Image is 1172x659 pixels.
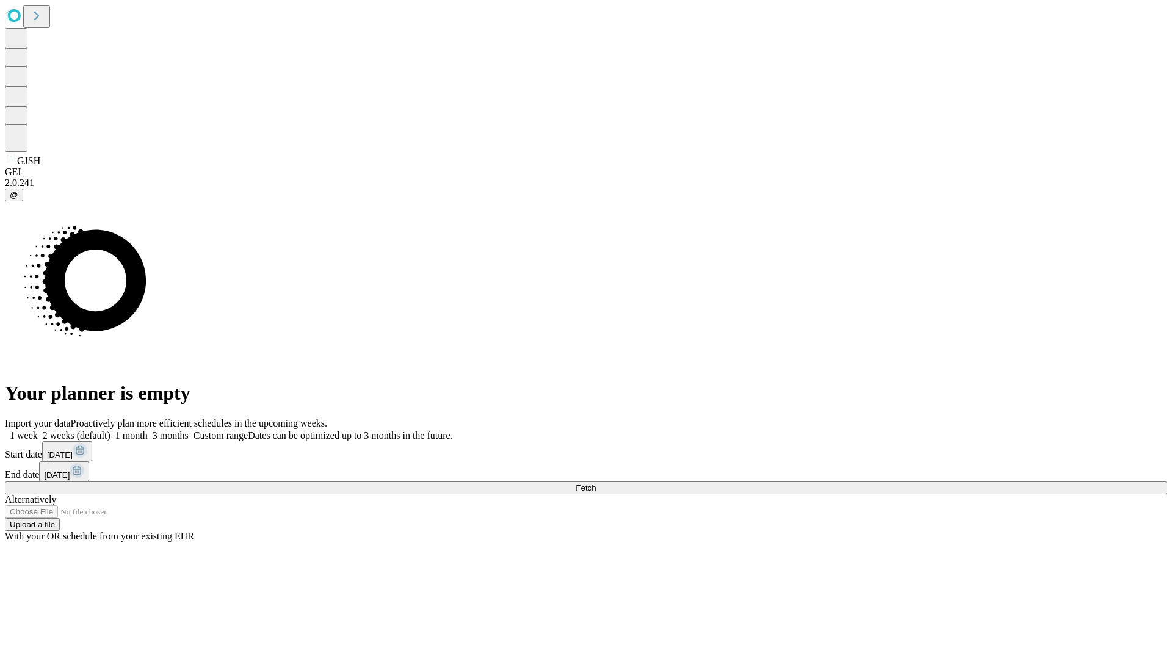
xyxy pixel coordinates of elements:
span: Dates can be optimized up to 3 months in the future. [248,430,452,441]
span: 1 week [10,430,38,441]
span: 1 month [115,430,148,441]
span: Proactively plan more efficient schedules in the upcoming weeks. [71,418,327,428]
span: 2 weeks (default) [43,430,110,441]
button: [DATE] [42,441,92,461]
div: End date [5,461,1167,481]
div: Start date [5,441,1167,461]
span: @ [10,190,18,200]
button: Fetch [5,481,1167,494]
button: @ [5,189,23,201]
div: 2.0.241 [5,178,1167,189]
span: [DATE] [47,450,73,459]
button: [DATE] [39,461,89,481]
span: Import your data [5,418,71,428]
span: [DATE] [44,470,70,480]
span: GJSH [17,156,40,166]
span: Custom range [194,430,248,441]
h1: Your planner is empty [5,382,1167,405]
span: Fetch [576,483,596,492]
button: Upload a file [5,518,60,531]
span: 3 months [153,430,189,441]
span: Alternatively [5,494,56,505]
div: GEI [5,167,1167,178]
span: With your OR schedule from your existing EHR [5,531,194,541]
